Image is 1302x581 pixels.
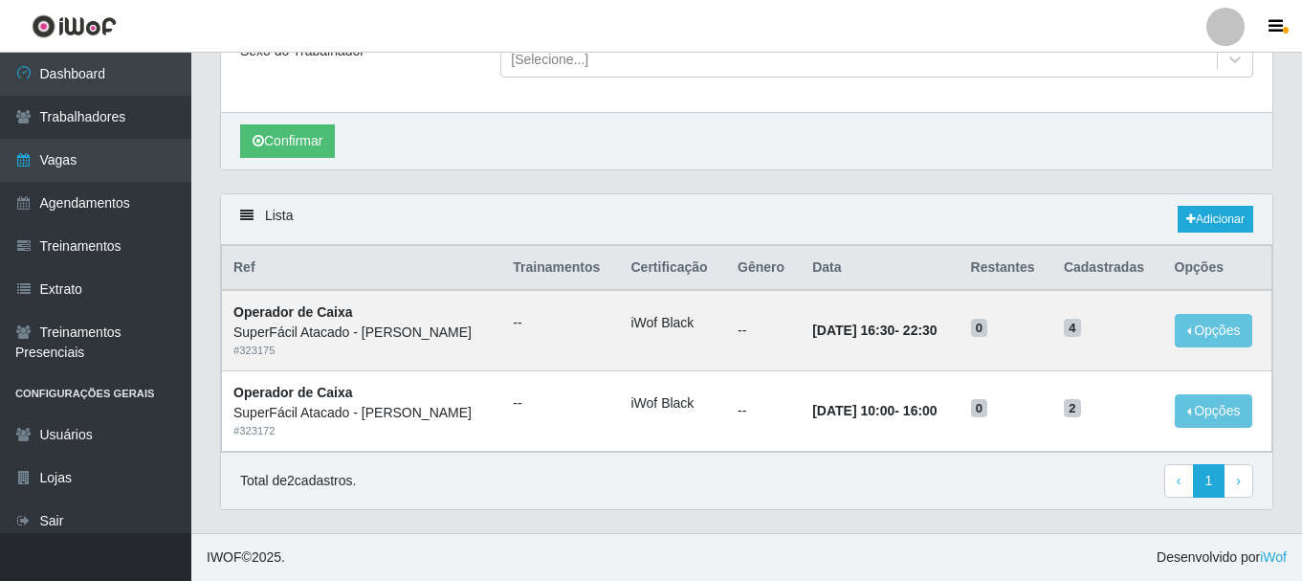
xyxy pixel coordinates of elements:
td: -- [726,290,801,370]
img: CoreUI Logo [32,14,117,38]
span: 0 [971,399,988,418]
th: Cadastradas [1052,246,1163,291]
th: Ref [222,246,502,291]
time: 22:30 [903,323,938,338]
button: Confirmar [240,124,335,158]
th: Data [801,246,959,291]
time: [DATE] 16:30 [812,323,894,338]
a: Next [1224,464,1253,499]
th: Opções [1163,246,1272,291]
nav: pagination [1164,464,1253,499]
th: Restantes [960,246,1052,291]
div: SuperFácil Atacado - [PERSON_NAME] [233,403,490,423]
span: © 2025 . [207,547,285,568]
strong: - [812,403,937,418]
span: 0 [971,319,988,338]
a: 1 [1193,464,1225,499]
strong: Operador de Caixa [233,385,353,400]
p: Total de 2 cadastros. [240,471,356,491]
strong: - [812,323,937,338]
a: Adicionar [1178,206,1253,233]
span: IWOF [207,549,242,565]
li: iWof Black [631,313,716,333]
th: Gênero [726,246,801,291]
div: # 323172 [233,423,490,439]
span: › [1236,473,1241,488]
button: Opções [1175,394,1253,428]
strong: Operador de Caixa [233,304,353,320]
div: # 323175 [233,343,490,359]
button: Opções [1175,314,1253,347]
a: Previous [1164,464,1194,499]
span: 4 [1064,319,1081,338]
time: [DATE] 10:00 [812,403,894,418]
span: ‹ [1177,473,1181,488]
th: Certificação [620,246,727,291]
span: Desenvolvido por [1157,547,1287,568]
time: 16:00 [903,403,938,418]
td: -- [726,371,801,452]
ul: -- [513,313,607,333]
div: [Selecione...] [511,50,588,70]
li: iWof Black [631,393,716,413]
th: Trainamentos [501,246,619,291]
span: 2 [1064,399,1081,418]
div: SuperFácil Atacado - [PERSON_NAME] [233,323,490,343]
a: iWof [1260,549,1287,565]
ul: -- [513,393,607,413]
div: Lista [221,194,1272,245]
